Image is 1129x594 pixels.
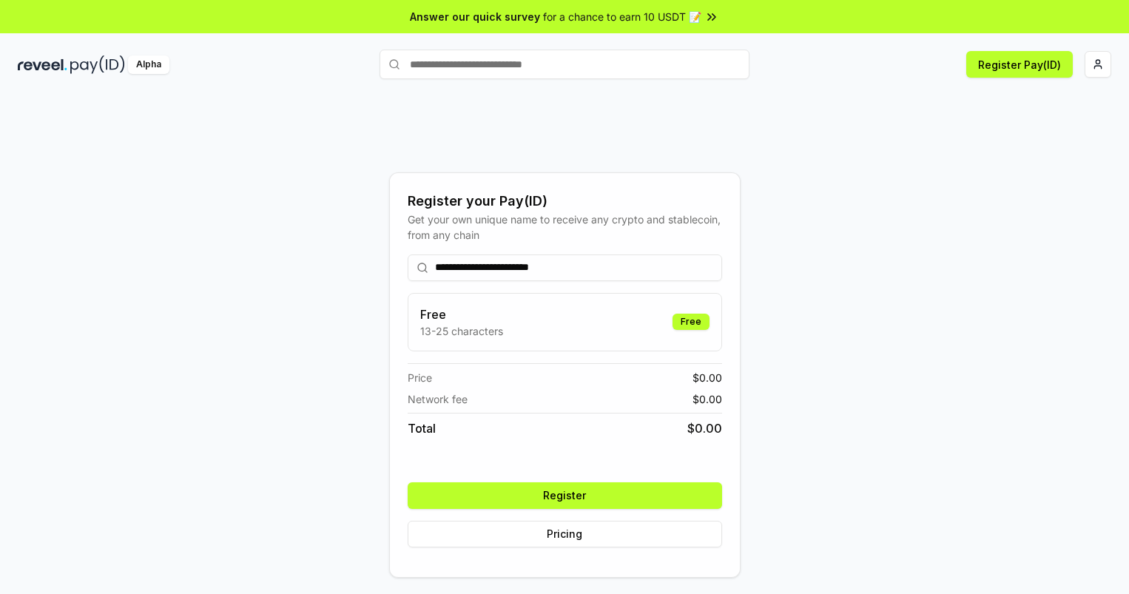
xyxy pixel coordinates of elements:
[408,370,432,385] span: Price
[128,55,169,74] div: Alpha
[692,370,722,385] span: $ 0.00
[673,314,710,330] div: Free
[543,9,701,24] span: for a chance to earn 10 USDT 📝
[408,191,722,212] div: Register your Pay(ID)
[408,521,722,547] button: Pricing
[408,419,436,437] span: Total
[420,323,503,339] p: 13-25 characters
[18,55,67,74] img: reveel_dark
[70,55,125,74] img: pay_id
[410,9,540,24] span: Answer our quick survey
[966,51,1073,78] button: Register Pay(ID)
[408,391,468,407] span: Network fee
[408,482,722,509] button: Register
[408,212,722,243] div: Get your own unique name to receive any crypto and stablecoin, from any chain
[420,306,503,323] h3: Free
[687,419,722,437] span: $ 0.00
[692,391,722,407] span: $ 0.00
